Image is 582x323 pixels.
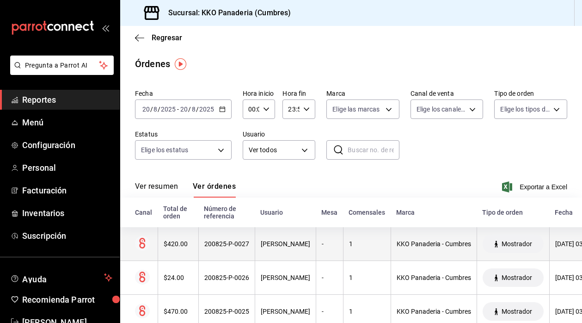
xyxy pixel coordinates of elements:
div: Órdenes [135,57,170,71]
input: -- [153,106,158,113]
span: Mostrador [498,274,536,281]
span: / [150,106,153,113]
span: Personal [22,161,112,174]
span: Ver todos [249,145,299,155]
span: Facturación [22,184,112,197]
div: KKO Panaderia - Cumbres [397,240,471,248]
label: Marca [326,90,399,97]
input: Buscar no. de referencia [348,141,399,159]
div: Usuario [260,209,310,216]
div: [PERSON_NAME] [261,308,310,315]
span: Elige los tipos de orden [500,105,550,114]
input: ---- [160,106,176,113]
a: Pregunta a Parrot AI [6,67,114,77]
div: Comensales [349,209,385,216]
div: [PERSON_NAME] [261,274,310,281]
div: Número de referencia [204,205,249,220]
span: / [188,106,191,113]
span: Elige las marcas [332,105,380,114]
div: 200825-P-0026 [204,274,249,281]
div: - [322,240,337,248]
div: 1 [349,274,385,281]
span: Ayuda [22,272,100,283]
h3: Sucursal: KKO Panaderia (Cumbres) [161,7,291,19]
span: Recomienda Parrot [22,293,112,306]
span: Configuración [22,139,112,151]
span: - [177,106,179,113]
span: Elige los canales de venta [417,105,466,114]
span: Menú [22,116,112,129]
input: -- [142,106,150,113]
label: Hora fin [282,90,315,97]
div: - [322,274,337,281]
label: Fecha [135,90,232,97]
img: Tooltip marker [175,58,186,70]
span: Regresar [152,33,182,42]
label: Hora inicio [243,90,276,97]
input: -- [180,106,188,113]
div: Mesa [321,209,337,216]
label: Canal de venta [410,90,484,97]
button: Regresar [135,33,182,42]
div: 1 [349,308,385,315]
div: Total de orden [163,205,193,220]
div: $24.00 [164,274,193,281]
span: Inventarios [22,207,112,219]
input: -- [191,106,196,113]
div: 200825-P-0027 [204,240,249,248]
span: Mostrador [498,308,536,315]
div: [PERSON_NAME] [261,240,310,248]
input: ---- [199,106,214,113]
div: KKO Panaderia - Cumbres [397,274,471,281]
div: KKO Panaderia - Cumbres [397,308,471,315]
button: Ver órdenes [193,182,236,198]
div: 1 [349,240,385,248]
div: Canal [135,209,152,216]
span: Elige los estatus [141,145,188,155]
button: Pregunta a Parrot AI [10,56,114,75]
span: Pregunta a Parrot AI [25,61,99,70]
button: Ver resumen [135,182,178,198]
label: Usuario [243,131,316,137]
div: $420.00 [164,240,193,248]
span: Suscripción [22,230,112,242]
span: Reportes [22,93,112,106]
span: / [196,106,199,113]
span: / [158,106,160,113]
label: Estatus [135,131,232,137]
div: Tipo de orden [482,209,544,216]
span: Mostrador [498,240,536,248]
div: - [322,308,337,315]
label: Tipo de orden [494,90,567,97]
div: navigation tabs [135,182,236,198]
div: Marca [396,209,471,216]
div: $470.00 [164,308,193,315]
div: 200825-P-0025 [204,308,249,315]
button: open_drawer_menu [102,24,109,31]
button: Exportar a Excel [504,181,567,193]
